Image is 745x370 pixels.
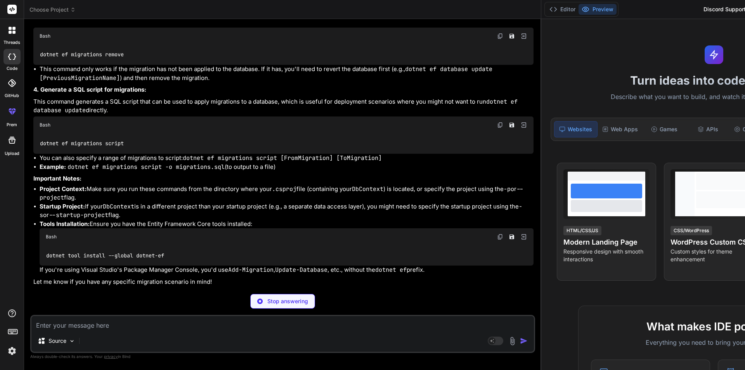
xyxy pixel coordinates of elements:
span: Bash [40,122,50,128]
button: Save file [506,31,517,42]
img: Open in Browser [520,122,527,129]
code: --startup-project [49,211,108,219]
li: (to output to a file) [40,163,534,172]
label: prem [7,122,17,128]
li: Ensure you have the Entity Framework Core tools installed: If you're using Visual Studio's Packag... [40,220,534,274]
p: Stop answering [267,297,308,305]
img: settings [5,344,19,358]
p: Source [49,337,66,345]
code: dotnet ef [375,266,407,274]
code: dotnet ef migrations script [40,139,125,148]
span: Bash [46,234,57,240]
button: Editor [546,4,579,15]
li: If your is in a different project than your startup project (e.g., a separate data access layer),... [40,202,534,220]
li: Make sure you run these commands from the directory where your file (containing your ) is located... [40,185,534,202]
strong: Important Notes: [33,175,81,182]
img: Open in Browser [520,233,527,240]
p: Always double-check its answers. Your in Bind [30,353,535,360]
p: This command generates a SQL script that can be used to apply migrations to a database, which is ... [33,97,534,115]
p: Let me know if you have any specific migration scenario in mind! [33,278,534,287]
strong: 4. Generate a SQL script for migrations: [33,86,146,93]
img: attachment [508,337,517,346]
span: privacy [104,354,118,359]
button: Preview [579,4,617,15]
strong: Project Context: [40,185,87,193]
div: Websites [554,121,597,137]
img: copy [497,234,503,240]
code: dotnet ef database update [PreviousMigrationName] [40,65,492,82]
img: icon [520,337,528,345]
code: dotnet ef migrations script -o migrations.sql [68,163,225,171]
h4: Modern Landing Page [563,237,650,248]
div: APIs [687,121,729,137]
code: -p [504,185,511,193]
code: dotnet ef migrations remove [40,50,125,59]
p: Responsive design with smooth interactions [563,248,650,263]
label: code [7,65,17,72]
label: GitHub [5,92,19,99]
div: HTML/CSS/JS [563,226,601,235]
span: Choose Project [29,6,76,14]
code: Add-Migration [228,266,274,274]
strong: Startup Project: [40,203,85,210]
div: Games [643,121,685,137]
strong: Tools Installation: [40,220,90,228]
code: .csproj [272,185,296,193]
strong: Example: [40,163,66,170]
li: You can also specify a range of migrations to script: [40,154,534,163]
code: DbContext [352,185,383,193]
span: Bash [40,33,50,39]
code: dotnet tool install --global dotnet-ef [46,252,165,260]
li: This command only works if the migration has not been applied to the database. If it has, you'll ... [40,65,534,82]
label: threads [3,39,20,46]
code: dotnet ef migrations script [FromMigration] [ToMigration] [183,154,382,162]
img: copy [497,33,503,39]
button: Save file [506,120,517,130]
img: Pick Models [69,338,75,344]
button: Save file [506,231,517,242]
code: DbContext [103,203,134,210]
div: CSS/WordPress [670,226,712,235]
img: copy [497,122,503,128]
div: Web Apps [599,121,641,137]
label: Upload [5,150,19,157]
code: Update-Database [275,266,327,274]
img: Open in Browser [520,33,527,40]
